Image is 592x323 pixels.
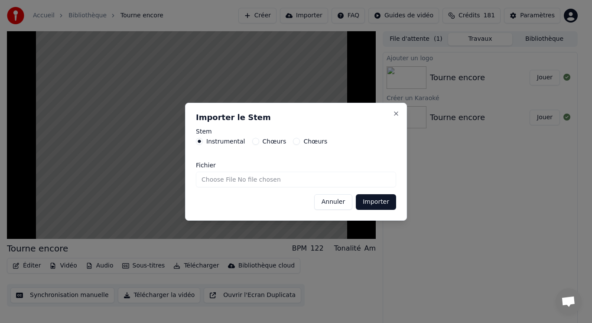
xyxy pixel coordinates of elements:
label: Chœurs [303,138,327,144]
button: Annuler [314,194,352,210]
label: Chœurs [263,138,286,144]
button: Importer [356,194,396,210]
label: Stem [196,128,396,134]
label: Fichier [196,162,396,168]
label: Instrumental [206,138,245,144]
h2: Importer le Stem [196,114,396,121]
